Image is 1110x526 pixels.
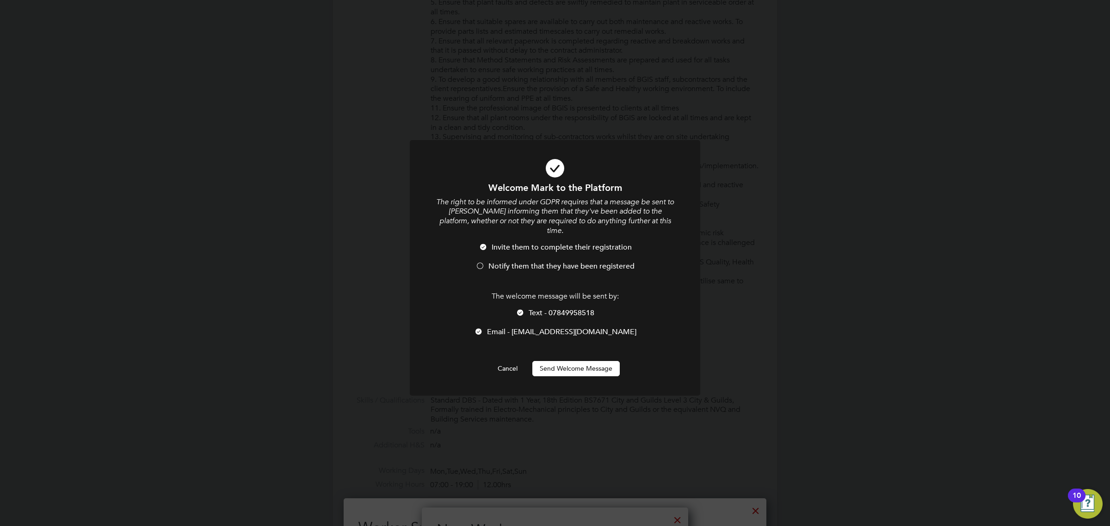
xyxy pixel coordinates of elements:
[488,262,635,271] span: Notify them that they have been registered
[490,361,525,376] button: Cancel
[436,197,674,235] i: The right to be informed under GDPR requires that a message be sent to [PERSON_NAME] informing th...
[435,182,675,194] h1: Welcome Mark to the Platform
[529,308,594,318] span: Text - 07849958518
[1073,495,1081,508] div: 10
[532,361,620,376] button: Send Welcome Message
[487,327,636,336] span: Email - [EMAIL_ADDRESS][DOMAIN_NAME]
[1073,489,1103,519] button: Open Resource Center, 10 new notifications
[435,292,675,301] p: The welcome message will be sent by:
[492,243,632,252] span: Invite them to complete their registration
